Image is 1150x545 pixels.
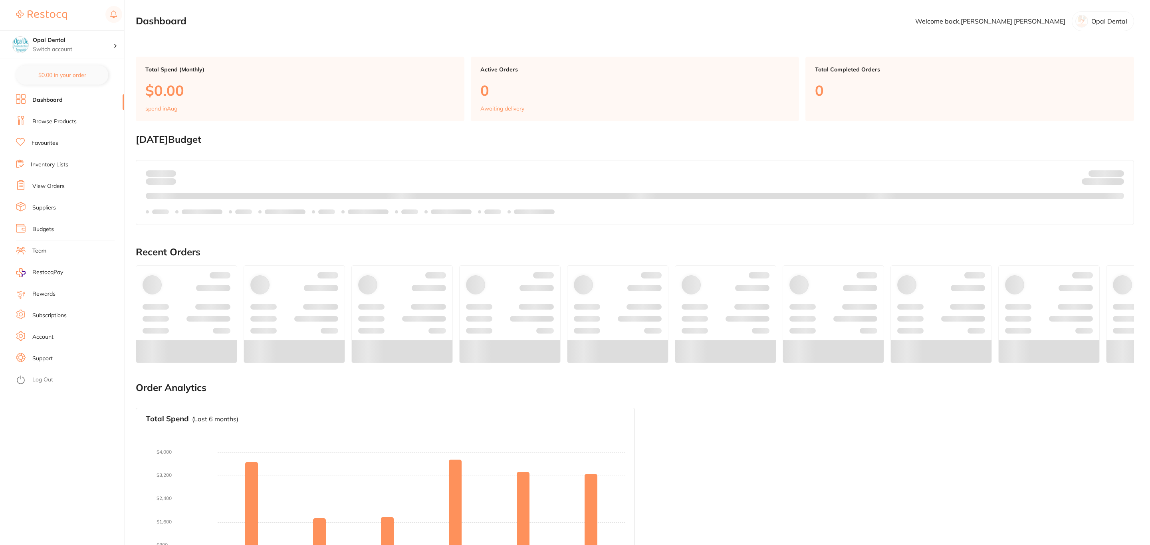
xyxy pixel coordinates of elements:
p: Awaiting delivery [480,105,524,112]
a: Total Spend (Monthly)$0.00spend inAug [136,57,464,121]
a: View Orders [32,182,65,190]
p: Labels [484,209,501,215]
button: $0.00 in your order [16,65,108,85]
a: Active Orders0Awaiting delivery [471,57,799,121]
a: Subscriptions [32,312,67,320]
a: Support [32,355,53,363]
p: Labels extended [265,209,305,215]
p: Spent: [146,170,176,176]
p: Labels [152,209,169,215]
a: RestocqPay [16,268,63,277]
a: Dashboard [32,96,63,104]
p: Labels [401,209,418,215]
img: Opal Dental [12,37,28,53]
a: Favourites [32,139,58,147]
p: Labels extended [431,209,472,215]
h4: Opal Dental [33,36,113,44]
strong: $NaN [1108,170,1124,177]
p: Labels extended [182,209,222,215]
img: Restocq Logo [16,10,67,20]
h2: Order Analytics [136,382,1134,393]
p: $0.00 [145,82,455,99]
a: Team [32,247,46,255]
p: Total Completed Orders [815,66,1124,73]
p: 0 [480,82,790,99]
p: Active Orders [480,66,790,73]
a: Budgets [32,225,54,233]
p: Budget: [1089,170,1124,176]
strong: $0.00 [162,170,176,177]
p: Labels extended [514,209,555,215]
p: 0 [815,82,1124,99]
p: Welcome back, [PERSON_NAME] [PERSON_NAME] [915,18,1065,25]
p: Labels [235,209,252,215]
span: RestocqPay [32,269,63,276]
p: Labels [318,209,335,215]
a: Inventory Lists [31,161,68,169]
p: Switch account [33,45,113,53]
a: Restocq Logo [16,6,67,24]
button: Log Out [16,374,122,387]
p: Opal Dental [1091,18,1127,25]
p: spend in Aug [145,105,177,112]
strong: $0.00 [1110,180,1124,187]
img: RestocqPay [16,268,26,277]
p: Total Spend (Monthly) [145,66,455,73]
a: Log Out [32,376,53,384]
a: Total Completed Orders0 [805,57,1134,121]
h2: Recent Orders [136,247,1134,258]
p: (Last 6 months) [192,415,238,423]
p: Remaining: [1082,177,1124,186]
p: month [146,177,176,186]
h2: [DATE] Budget [136,134,1134,145]
p: Labels extended [348,209,389,215]
a: Browse Products [32,118,77,126]
a: Account [32,333,54,341]
a: Suppliers [32,204,56,212]
a: Rewards [32,290,56,298]
h2: Dashboard [136,16,186,27]
h3: Total Spend [146,415,189,423]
